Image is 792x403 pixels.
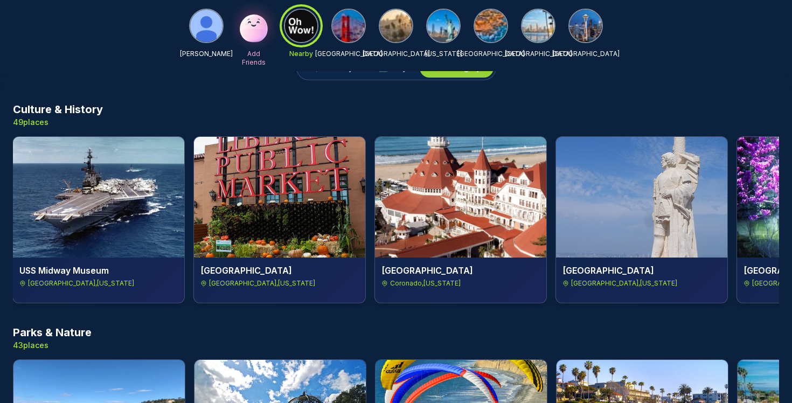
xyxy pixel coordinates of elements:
[569,10,602,42] img: Seattle
[381,264,540,277] h4: [GEOGRAPHIC_DATA]
[237,9,271,43] img: Add Friends
[380,10,412,42] img: Los Angeles
[28,279,134,288] span: [GEOGRAPHIC_DATA] , [US_STATE]
[13,102,103,117] h3: Culture & History
[375,137,546,258] img: Hotel del Coronado
[315,50,383,58] p: [GEOGRAPHIC_DATA]
[200,264,359,277] h4: [GEOGRAPHIC_DATA]
[209,279,315,288] span: [GEOGRAPHIC_DATA] , [US_STATE]
[552,50,620,58] p: [GEOGRAPHIC_DATA]
[425,50,462,58] p: [US_STATE]
[13,117,103,128] p: 49 places
[237,50,271,67] p: Add Friends
[194,137,365,258] img: Liberty Station
[522,10,554,42] img: San Diego
[190,10,223,42] img: Matthew Miller
[475,10,507,42] img: Orange County
[19,264,178,277] h4: USS Midway Museum
[390,279,461,288] span: Coronado , [US_STATE]
[427,10,460,42] img: New York
[289,50,313,58] p: Nearby
[180,50,233,58] p: [PERSON_NAME]
[13,325,92,340] h3: Parks & Nature
[363,50,430,58] p: [GEOGRAPHIC_DATA]
[571,279,677,288] span: [GEOGRAPHIC_DATA] , [US_STATE]
[332,10,365,42] img: San Francisco
[457,50,525,58] p: [GEOGRAPHIC_DATA]
[13,137,184,258] img: USS Midway Museum
[562,264,721,277] h4: [GEOGRAPHIC_DATA]
[505,50,572,58] p: [GEOGRAPHIC_DATA]
[13,340,92,351] p: 43 places
[556,137,727,258] img: Cabrillo National Monument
